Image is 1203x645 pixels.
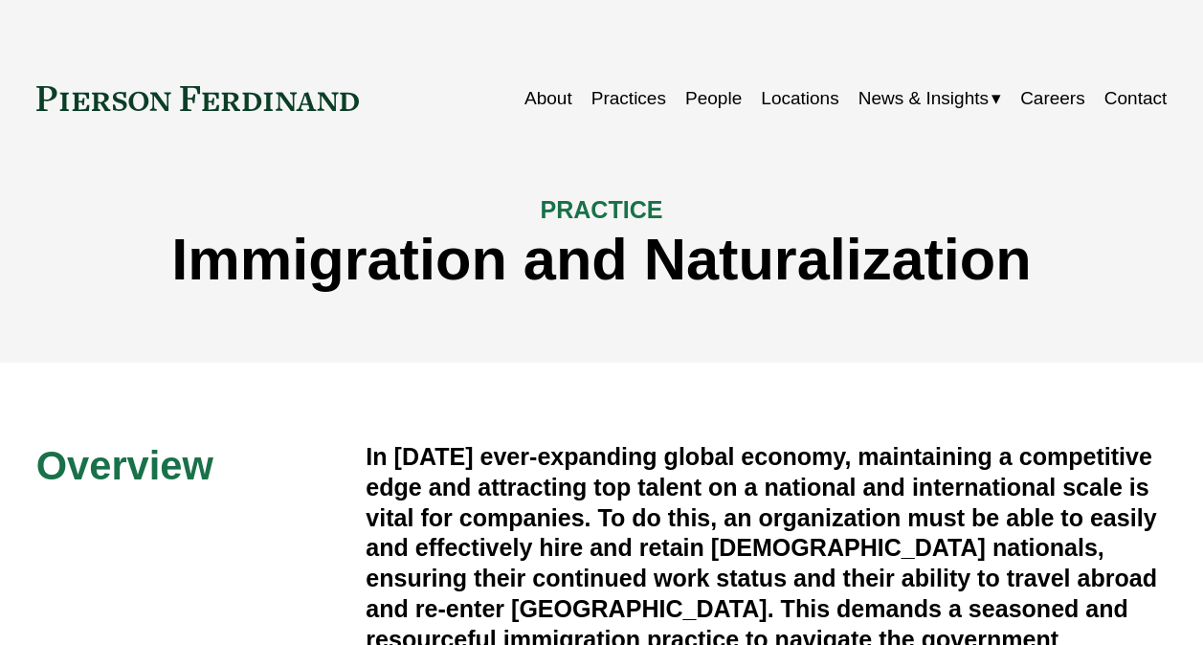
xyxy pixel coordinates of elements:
[591,80,666,117] a: Practices
[685,80,742,117] a: People
[524,80,572,117] a: About
[1104,80,1167,117] a: Contact
[858,80,1001,117] a: folder dropdown
[540,196,662,223] span: PRACTICE
[858,82,989,115] span: News & Insights
[36,226,1168,293] h1: Immigration and Naturalization
[1020,80,1085,117] a: Careers
[36,443,213,488] span: Overview
[761,80,838,117] a: Locations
